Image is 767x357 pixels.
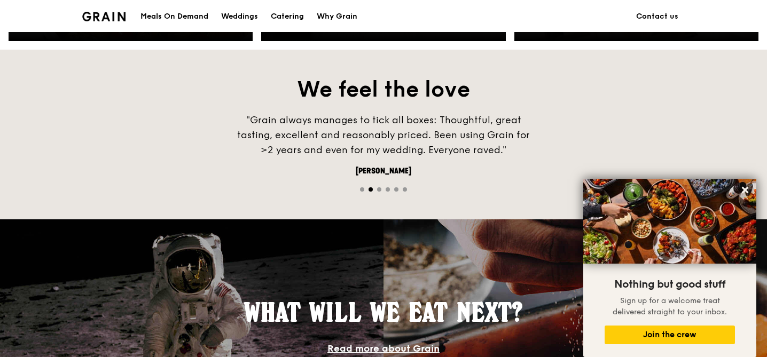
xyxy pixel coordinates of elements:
[271,1,304,33] div: Catering
[386,187,390,192] span: Go to slide 4
[264,1,310,33] a: Catering
[377,187,381,192] span: Go to slide 3
[244,297,523,328] span: What will we eat next?
[369,187,373,192] span: Go to slide 2
[737,181,754,199] button: Close
[140,1,208,33] div: Meals On Demand
[394,187,398,192] span: Go to slide 5
[403,187,407,192] span: Go to slide 6
[630,1,685,33] a: Contact us
[82,12,126,21] img: Grain
[215,1,264,33] a: Weddings
[614,278,725,291] span: Nothing but good stuff
[327,343,440,354] a: Read more about Grain
[605,326,735,344] button: Join the crew
[310,1,364,33] a: Why Grain
[613,296,727,316] span: Sign up for a welcome treat delivered straight to your inbox.
[317,1,357,33] div: Why Grain
[223,166,544,177] div: [PERSON_NAME]
[221,1,258,33] div: Weddings
[223,113,544,157] div: "Grain always manages to tick all boxes: Thoughtful, great tasting, excellent and reasonably pric...
[583,179,756,264] img: DSC07876-Edit02-Large.jpeg
[360,187,364,192] span: Go to slide 1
